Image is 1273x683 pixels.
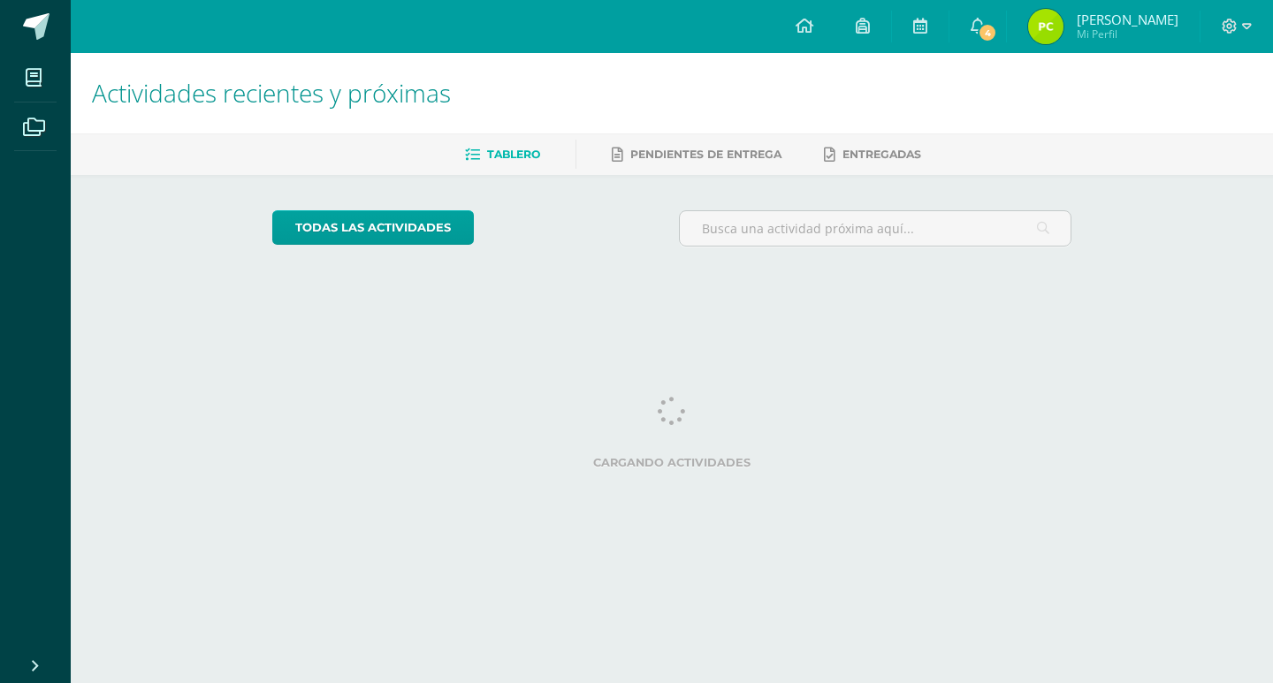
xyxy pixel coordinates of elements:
span: Tablero [487,148,540,161]
a: Pendientes de entrega [612,140,781,169]
span: 4 [978,23,997,42]
span: Entregadas [842,148,921,161]
a: Tablero [465,140,540,169]
span: Pendientes de entrega [630,148,781,161]
a: Entregadas [824,140,921,169]
input: Busca una actividad próxima aquí... [680,211,1071,246]
span: [PERSON_NAME] [1077,11,1178,28]
label: Cargando actividades [272,456,1072,469]
img: 1abdc8baa595bf4270ded46420d6b39f.png [1028,9,1063,44]
span: Actividades recientes y próximas [92,76,451,110]
span: Mi Perfil [1077,27,1178,42]
a: todas las Actividades [272,210,474,245]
